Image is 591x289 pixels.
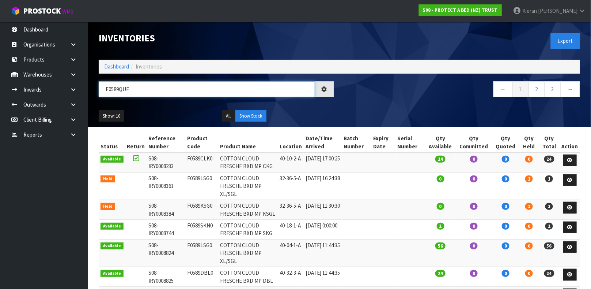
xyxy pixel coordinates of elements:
[304,267,342,287] td: [DATE] 11:44:35
[147,239,186,267] td: S08-IRY0008824
[185,172,218,200] td: F0589LSG0
[304,239,342,267] td: [DATE] 11:44:35
[218,152,278,172] td: COTTON CLOUD FRESCHE BXD MP CKG
[125,133,147,152] th: Return
[545,81,561,97] a: 3
[218,172,278,200] td: COTTON CLOUD FRESCHE BXD MP XL/SGL
[345,81,580,99] nav: Page navigation
[218,239,278,267] td: COTTON CLOUD FRESCHE BXD MP XL/SGL
[423,7,498,13] strong: S08 - PROTECT A BED (NZ) TRUST
[522,7,537,14] span: Kieran
[101,156,124,163] span: Available
[395,133,425,152] th: Serial Number
[525,270,533,277] span: 0
[278,133,304,152] th: Location
[544,156,554,163] span: 24
[529,81,545,97] a: 2
[278,172,304,200] td: 32-36-5-A
[437,175,444,182] span: 0
[101,203,115,210] span: Held
[147,133,186,152] th: Reference Number
[99,133,125,152] th: Status
[278,200,304,220] td: 32-36-5-A
[218,200,278,220] td: COTTON CLOUD FRESCHE BXD MP KSGL
[185,267,218,287] td: F0589DBL0
[304,152,342,172] td: [DATE] 17:00:25
[545,175,553,182] span: 1
[435,156,446,163] span: 24
[278,219,304,239] td: 40-18-1-A
[218,219,278,239] td: COTTON CLOUD FRESCHE BXD MP SKG
[539,133,560,152] th: Qty Total
[525,242,533,249] span: 0
[185,152,218,172] td: F0589CLK0
[519,133,539,152] th: Qty Held
[278,239,304,267] td: 40-04-1-A
[544,270,554,277] span: 24
[502,175,509,182] span: 0
[147,172,186,200] td: S08-IRY0008361
[185,239,218,267] td: F0589LSG0
[470,270,478,277] span: 0
[470,242,478,249] span: 0
[23,6,61,16] span: ProStock
[512,81,529,97] a: 1
[235,110,266,122] button: Show Stock
[304,219,342,239] td: [DATE] 0:00:00
[545,223,553,230] span: 2
[425,133,456,152] th: Qty Available
[492,133,519,152] th: Qty Quoted
[185,133,218,152] th: Product Code
[185,219,218,239] td: F0589SKN0
[525,203,533,210] span: 1
[525,223,533,230] span: 0
[62,8,73,15] small: WMS
[470,203,478,210] span: 0
[502,242,509,249] span: 0
[545,203,553,210] span: 1
[218,133,278,152] th: Product Name
[104,63,129,70] a: Dashboard
[470,156,478,163] span: 0
[419,4,502,16] a: S08 - PROTECT A BED (NZ) TRUST
[435,242,446,249] span: 56
[136,63,162,70] span: Inventories
[185,200,218,220] td: F0589KSG0
[11,6,20,15] img: cube-alt.png
[304,172,342,200] td: [DATE] 16:24:38
[304,133,342,152] th: Date/Time Arrived
[101,223,124,230] span: Available
[470,175,478,182] span: 0
[218,267,278,287] td: COTTON CLOUD FRESCHE BXD MP DBL
[147,267,186,287] td: S08-IRY0008825
[456,133,492,152] th: Qty Committed
[304,200,342,220] td: [DATE] 11:30:30
[437,223,444,230] span: 2
[561,81,580,97] a: →
[493,81,513,97] a: ←
[502,270,509,277] span: 0
[435,270,446,277] span: 24
[278,152,304,172] td: 40-10-2-A
[470,223,478,230] span: 0
[525,156,533,163] span: 0
[538,7,577,14] span: [PERSON_NAME]
[502,203,509,210] span: 0
[525,175,533,182] span: 1
[101,242,124,250] span: Available
[99,81,315,97] input: Search inventories
[560,133,580,152] th: Action
[342,133,371,152] th: Batch Number
[544,242,554,249] span: 56
[222,110,235,122] button: All
[502,156,509,163] span: 0
[147,219,186,239] td: S08-IRY0008744
[371,133,395,152] th: Expiry Date
[101,175,115,183] span: Held
[437,203,444,210] span: 0
[147,200,186,220] td: S08-IRY0008384
[99,33,334,44] h1: Inventories
[99,110,124,122] button: Show: 10
[551,33,580,49] button: Export
[278,267,304,287] td: 40-32-3-A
